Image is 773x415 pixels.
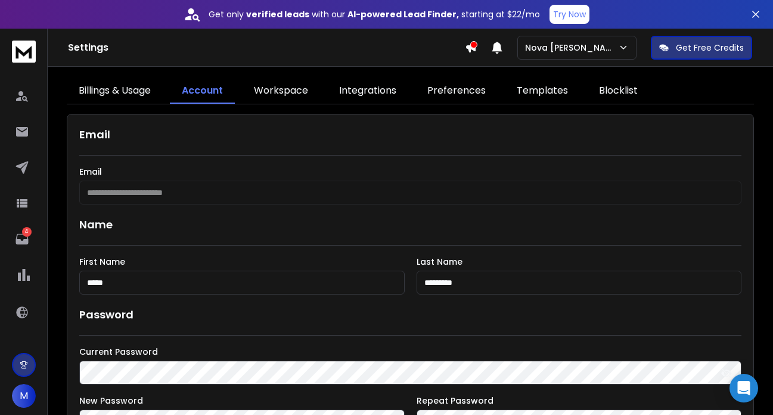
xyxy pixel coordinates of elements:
[79,348,741,356] label: Current Password
[79,306,134,323] h1: Password
[22,227,32,237] p: 4
[417,258,742,266] label: Last Name
[12,384,36,408] button: M
[415,79,498,104] a: Preferences
[209,8,540,20] p: Get only with our starting at $22/mo
[79,126,741,143] h1: Email
[10,227,34,251] a: 4
[12,41,36,63] img: logo
[170,79,235,104] a: Account
[676,42,744,54] p: Get Free Credits
[505,79,580,104] a: Templates
[79,168,741,176] label: Email
[347,8,459,20] strong: AI-powered Lead Finder,
[587,79,650,104] a: Blocklist
[729,374,758,402] div: Open Intercom Messenger
[79,397,405,405] label: New Password
[417,397,742,405] label: Repeat Password
[79,258,405,266] label: First Name
[68,41,465,55] h1: Settings
[246,8,309,20] strong: verified leads
[327,79,408,104] a: Integrations
[651,36,752,60] button: Get Free Credits
[242,79,320,104] a: Workspace
[550,5,589,24] button: Try Now
[553,8,586,20] p: Try Now
[79,216,741,233] h1: Name
[67,79,163,104] a: Billings & Usage
[525,42,618,54] p: Nova [PERSON_NAME]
